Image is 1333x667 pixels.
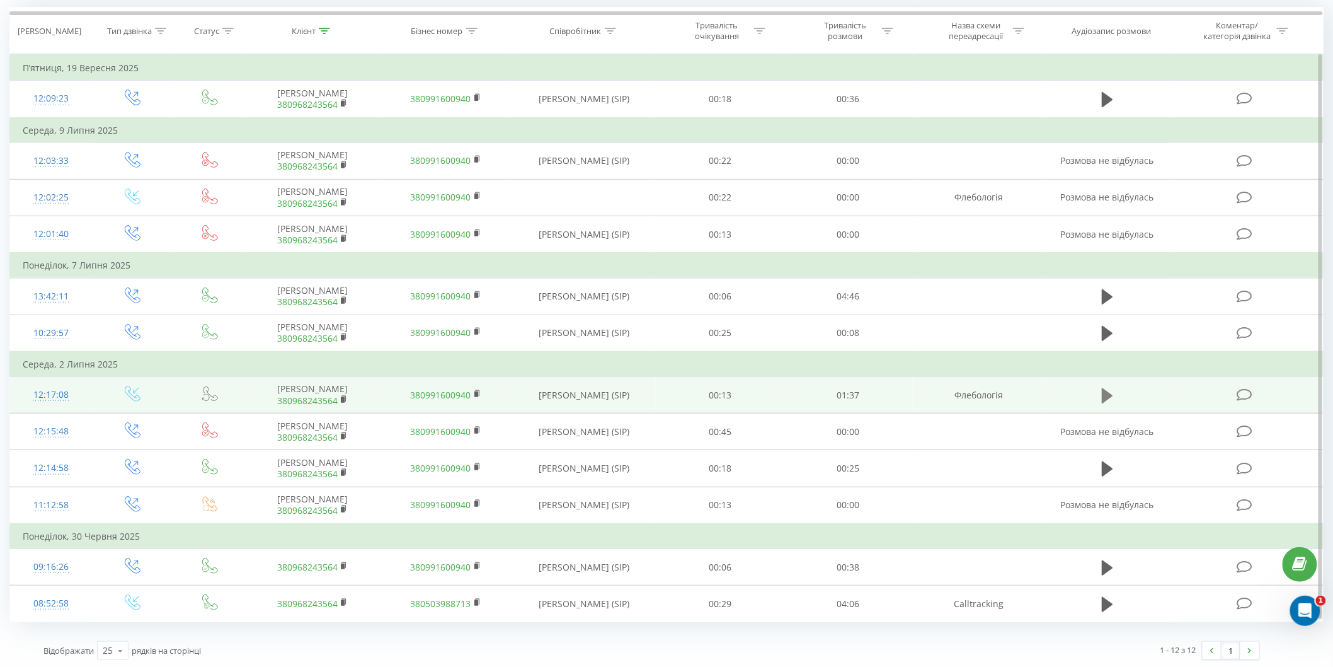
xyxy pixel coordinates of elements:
[10,118,1324,143] td: Середа, 9 Липня 2025
[277,296,338,308] a: 380968243564
[411,290,471,302] a: 380991600940
[23,383,79,407] div: 12:17:08
[656,315,784,352] td: 00:25
[784,450,913,487] td: 00:25
[246,179,379,216] td: [PERSON_NAME]
[656,278,784,315] td: 00:06
[656,450,784,487] td: 00:18
[784,586,913,622] td: 04:06
[277,160,338,172] a: 380968243564
[10,352,1324,377] td: Середа, 2 Липня 2025
[1061,426,1154,438] span: Розмова не відбулась
[656,179,784,216] td: 00:22
[277,332,338,344] a: 380968243564
[23,321,79,345] div: 10:29:57
[43,645,94,656] span: Відображати
[10,524,1324,549] td: Понеділок, 30 Червня 2025
[10,253,1324,278] td: Понеділок, 7 Липня 2025
[277,504,338,516] a: 380968243564
[277,395,338,407] a: 380968243564
[656,414,784,450] td: 00:45
[656,586,784,622] td: 00:29
[411,93,471,105] a: 380991600940
[1290,596,1320,626] iframe: Intercom live chat
[784,81,913,118] td: 00:36
[411,154,471,166] a: 380991600940
[784,414,913,450] td: 00:00
[23,284,79,309] div: 13:42:11
[1072,26,1152,37] div: Аудіозапис розмови
[411,462,471,474] a: 380991600940
[512,549,656,586] td: [PERSON_NAME] (SIP)
[23,222,79,246] div: 12:01:40
[246,450,379,487] td: [PERSON_NAME]
[277,598,338,610] a: 380968243564
[23,419,79,444] div: 12:15:48
[942,20,1010,42] div: Назва схеми переадресації
[246,278,379,315] td: [PERSON_NAME]
[512,487,656,524] td: [PERSON_NAME] (SIP)
[246,81,379,118] td: [PERSON_NAME]
[811,20,879,42] div: Тривалість розмови
[103,644,113,657] div: 25
[1061,154,1154,166] span: Розмова не відбулась
[784,278,913,315] td: 04:46
[246,315,379,352] td: [PERSON_NAME]
[512,81,656,118] td: [PERSON_NAME] (SIP)
[411,389,471,401] a: 380991600940
[784,487,913,524] td: 00:00
[277,431,338,443] a: 380968243564
[1061,499,1154,511] span: Розмова не відбулась
[246,487,379,524] td: [PERSON_NAME]
[656,216,784,253] td: 00:13
[656,487,784,524] td: 00:13
[784,216,913,253] td: 00:00
[411,426,471,438] a: 380991600940
[132,645,201,656] span: рядків на сторінці
[784,142,913,179] td: 00:00
[784,179,913,216] td: 00:00
[784,315,913,352] td: 00:08
[411,561,471,573] a: 380991600940
[10,55,1324,81] td: П’ятниця, 19 Вересня 2025
[23,456,79,480] div: 12:14:58
[512,586,656,622] td: [PERSON_NAME] (SIP)
[512,377,656,414] td: [PERSON_NAME] (SIP)
[656,549,784,586] td: 00:06
[23,493,79,518] div: 11:12:58
[1316,596,1326,606] span: 1
[277,234,338,246] a: 380968243564
[784,377,913,414] td: 01:37
[512,315,656,352] td: [PERSON_NAME] (SIP)
[656,377,784,414] td: 00:13
[550,26,602,37] div: Співробітник
[512,450,656,487] td: [PERSON_NAME] (SIP)
[277,468,338,480] a: 380968243564
[292,26,316,37] div: Клієнт
[1061,191,1154,203] span: Розмова не відбулась
[411,327,471,339] a: 380991600940
[246,216,379,253] td: [PERSON_NAME]
[411,598,471,610] a: 380503988713
[512,278,656,315] td: [PERSON_NAME] (SIP)
[656,81,784,118] td: 00:18
[107,26,152,37] div: Тип дзвінка
[913,586,1046,622] td: Calltracking
[512,414,656,450] td: [PERSON_NAME] (SIP)
[246,414,379,450] td: [PERSON_NAME]
[411,26,463,37] div: Бізнес номер
[23,149,79,173] div: 12:03:33
[194,26,219,37] div: Статус
[656,142,784,179] td: 00:22
[277,561,338,573] a: 380968243564
[23,185,79,210] div: 12:02:25
[411,499,471,511] a: 380991600940
[512,216,656,253] td: [PERSON_NAME] (SIP)
[246,377,379,414] td: [PERSON_NAME]
[18,26,81,37] div: [PERSON_NAME]
[23,555,79,579] div: 09:16:26
[784,549,913,586] td: 00:38
[1160,644,1196,656] div: 1 - 12 з 12
[411,191,471,203] a: 380991600940
[277,98,338,110] a: 380968243564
